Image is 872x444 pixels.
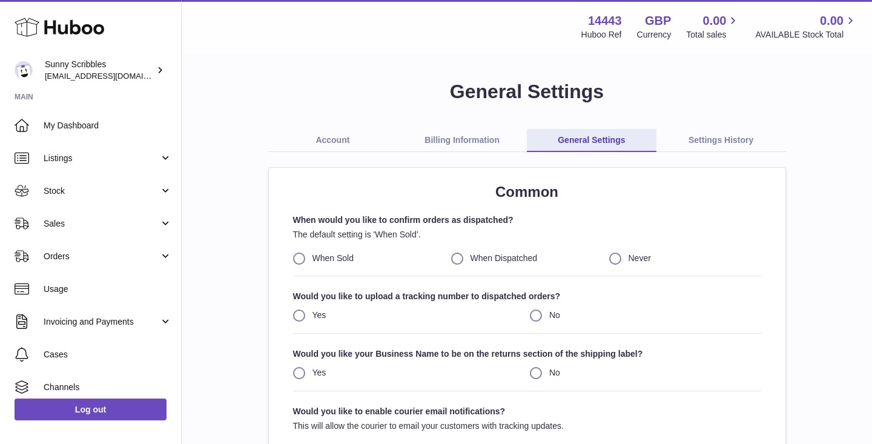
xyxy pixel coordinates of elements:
strong: 14443 [588,13,622,29]
strong: Would you like to upload a tracking number to dispatched orders? [293,291,761,302]
div: Huboo Ref [581,29,622,41]
span: Usage [44,283,172,295]
label: Yes [293,367,524,379]
img: bemanager811@gmail.com [15,61,33,79]
p: This will allow the courier to email your customers with tracking updates. [293,420,761,432]
a: Log out [15,399,167,420]
strong: GBP [645,13,671,29]
label: Never [609,253,761,264]
h2: Common [293,182,761,202]
span: Channels [44,382,172,393]
div: Currency [637,29,672,41]
label: Yes [293,310,524,321]
a: Billing Information [397,129,527,152]
label: No [530,310,761,321]
span: Total sales [686,29,740,41]
span: My Dashboard [44,120,172,131]
strong: When would you like to confirm orders as dispatched? [293,214,761,226]
span: 0.00 [703,13,727,29]
a: Account [268,129,398,152]
a: General Settings [527,129,656,152]
strong: Would you like to enable courier email notifications? [293,406,761,417]
span: Stock [44,185,159,197]
span: Invoicing and Payments [44,316,159,328]
span: Listings [44,153,159,164]
span: Orders [44,251,159,262]
span: 0.00 [820,13,844,29]
label: When Dispatched [451,253,603,264]
span: Cases [44,349,172,360]
label: When Sold [293,253,445,264]
span: AVAILABLE Stock Total [755,29,857,41]
p: The default setting is 'When Sold’. [293,229,761,240]
span: [EMAIL_ADDRESS][DOMAIN_NAME] [45,71,178,81]
a: 0.00 AVAILABLE Stock Total [755,13,857,41]
div: Sunny Scribbles [45,59,154,82]
a: 0.00 Total sales [686,13,740,41]
strong: Would you like your Business Name to be on the returns section of the shipping label? [293,348,761,360]
a: Settings History [656,129,786,152]
h1: General Settings [201,79,853,105]
label: No [530,367,761,379]
span: Sales [44,218,159,230]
